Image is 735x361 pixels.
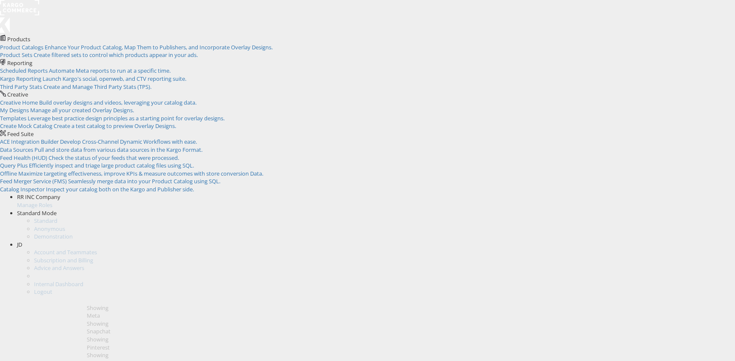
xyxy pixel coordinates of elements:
[87,320,729,328] div: Showing
[34,51,198,59] span: Create filtered sets to control which products appear in your ads.
[29,162,194,169] span: Efficiently inspect and triage large product catalog files using SQL.
[7,91,28,98] span: Creative
[87,351,729,359] div: Showing
[7,59,32,67] span: Reporting
[46,185,194,193] span: Inspect your catalog both on the Kargo and Publisher side.
[43,83,151,91] span: Create and Manage Third Party Stats (TPS).
[87,304,729,312] div: Showing
[30,106,134,114] span: Manage all your created Overlay Designs.
[39,99,197,106] span: Build overlay designs and videos, leveraging your catalog data.
[7,130,34,138] span: Feed Suite
[34,146,202,153] span: Pull and store data from various data sources in the Kargo Format.
[68,177,220,185] span: Seamlessly merge data into your Product Catalog using SQL.
[45,43,273,51] span: Enhance Your Product Catalog, Map Them to Publishers, and Incorporate Overlay Designs.
[34,256,93,264] a: Subscription and Billing
[87,312,729,320] div: Meta
[60,138,197,145] span: Develop Cross-Channel Dynamic Workflows with ease.
[17,193,60,201] span: RR INC Company
[17,241,22,248] span: JD
[34,225,65,233] a: Anonymous
[87,344,729,352] div: Pinterest
[18,170,263,177] span: Maximize targeting effectiveness, improve KPIs & measure outcomes with store conversion Data.
[34,264,84,272] a: Advice and Answers
[43,75,186,82] span: Launch Kargo's social, openweb, and CTV reporting suite.
[87,327,729,335] div: Snapchat
[28,114,225,122] span: Leverage best practice design principles as a starting point for overlay designs.
[54,122,176,130] span: Create a test catalog to preview Overlay Designs.
[87,335,729,344] div: Showing
[34,248,97,256] a: Account and Teammates
[34,288,52,296] a: Logout
[17,209,57,217] span: Standard Mode
[7,35,30,43] span: Products
[34,217,57,225] a: Standard
[48,154,179,162] span: Check the status of your feeds that were processed.
[49,67,171,74] span: Automate Meta reports to run at a specific time.
[34,233,73,240] a: Demonstration
[34,280,83,288] a: Internal Dashboard
[17,201,52,209] a: Manage Roles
